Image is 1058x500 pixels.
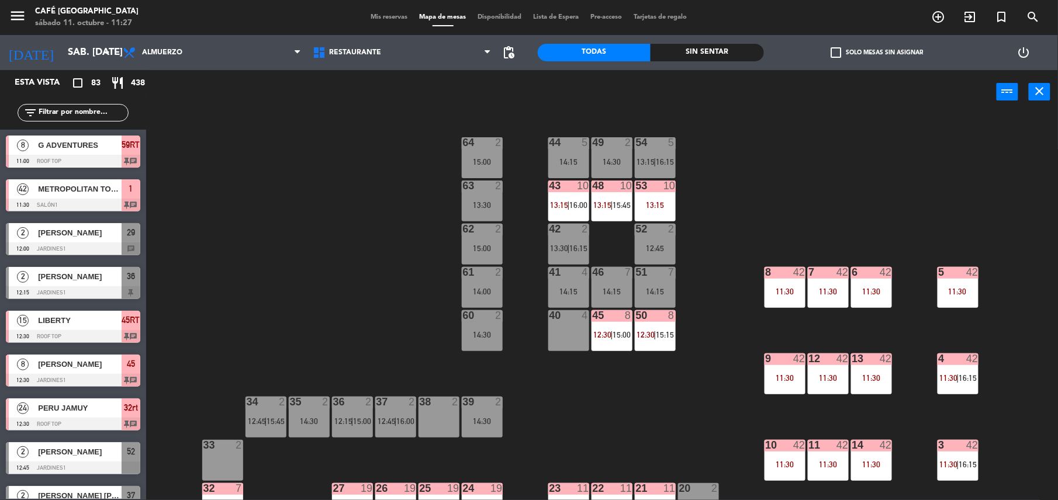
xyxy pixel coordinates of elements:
[6,76,84,90] div: Esta vista
[452,397,459,407] div: 2
[38,270,122,283] span: [PERSON_NAME]
[35,6,139,18] div: Café [GEOGRAPHIC_DATA]
[127,225,135,239] span: 29
[765,287,805,296] div: 11:30
[124,401,138,415] span: 32rt
[1029,83,1050,100] button: close
[549,310,550,321] div: 40
[808,460,849,468] div: 11:30
[351,416,354,426] span: |
[654,330,656,339] span: |
[966,267,978,277] div: 42
[836,353,848,364] div: 42
[959,373,977,383] span: 16:15
[1033,84,1047,98] i: close
[495,137,502,148] div: 2
[334,416,352,426] span: 12:15
[322,397,329,407] div: 2
[637,330,655,339] span: 12:30
[265,416,267,426] span: |
[1026,10,1040,24] i: search
[654,157,656,166] span: |
[463,310,464,321] div: 60
[625,137,632,148] div: 2
[267,416,285,426] span: 15:45
[836,267,848,277] div: 42
[852,440,853,450] div: 14
[932,10,946,24] i: add_circle_outline
[549,267,550,277] div: 41
[38,314,122,327] span: LIBERTY
[495,310,502,321] div: 2
[880,353,891,364] div: 42
[9,7,26,25] i: menu
[490,483,502,494] div: 19
[110,76,125,90] i: restaurant
[613,200,631,210] span: 15:45
[127,445,135,459] span: 52
[568,200,570,210] span: |
[463,397,464,407] div: 39
[635,287,676,296] div: 14:15
[577,483,589,494] div: 11
[35,18,139,29] div: sábado 11. octubre - 11:27
[836,440,848,450] div: 42
[376,483,377,494] div: 26
[495,267,502,277] div: 2
[71,76,85,90] i: crop_square
[462,158,503,166] div: 15:00
[851,460,892,468] div: 11:30
[808,374,849,382] div: 11:30
[17,271,29,283] span: 2
[37,106,128,119] input: Filtrar por nombre...
[966,440,978,450] div: 42
[635,244,676,252] div: 12:45
[203,440,204,450] div: 33
[462,287,503,296] div: 14:00
[995,10,1009,24] i: turned_in_not
[568,244,570,253] span: |
[91,77,101,90] span: 83
[582,224,589,234] div: 2
[620,483,632,494] div: 11
[122,138,140,152] span: 59RT
[679,483,680,494] div: 20
[966,353,978,364] div: 42
[636,224,637,234] div: 52
[361,483,372,494] div: 19
[538,44,651,61] div: Todas
[765,460,805,468] div: 11:30
[551,244,569,253] span: 13:30
[852,267,853,277] div: 6
[333,397,334,407] div: 36
[663,180,675,191] div: 10
[463,483,464,494] div: 24
[409,397,416,407] div: 2
[17,402,29,414] span: 24
[502,46,516,60] span: pending_actions
[17,183,29,195] span: 42
[628,14,693,20] span: Tarjetas de regalo
[122,313,140,327] span: 45RT
[831,47,923,58] label: Solo mesas sin asignar
[551,200,569,210] span: 13:15
[38,446,122,458] span: [PERSON_NAME]
[636,267,637,277] div: 51
[613,330,631,339] span: 15:00
[940,460,958,469] span: 11:30
[668,310,675,321] div: 8
[289,417,330,425] div: 14:30
[495,180,502,191] div: 2
[582,267,589,277] div: 4
[592,287,632,296] div: 14:15
[378,416,396,426] span: 12:45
